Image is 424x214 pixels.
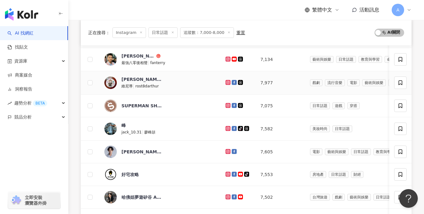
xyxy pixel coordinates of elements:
img: KOL Avatar [104,123,117,135]
span: 正在搜尋 ： [88,30,110,35]
a: 商案媒合 [7,72,32,78]
span: 命理占卜 [385,56,404,63]
img: KOL Avatar [104,191,117,203]
div: [PERSON_NAME] [121,76,162,82]
span: jack_10.31 [121,130,142,134]
span: 日常話題 [329,171,349,178]
span: 遊戲 [332,102,345,109]
span: 藝術與娛樂 [347,194,371,201]
span: 教育與學習 [373,148,397,155]
a: KOL Avatar[PERSON_NAME]最強八零後相聲|fanterry [104,53,216,66]
span: | [148,60,150,65]
span: 台灣旅遊 [310,194,330,201]
span: fanterry [150,61,165,65]
span: 電影 [347,79,360,86]
td: 7,582 [255,117,305,141]
span: 日常話題 [336,56,356,63]
span: 競品分析 [14,110,32,124]
span: 戲劇 [310,79,322,86]
span: 流行音樂 [325,79,345,86]
span: 戲劇 [332,194,345,201]
span: 日常話題 [373,194,393,201]
span: 日常話題 [332,125,352,132]
span: 日常話題 [351,148,371,155]
a: 洞察報告 [7,86,32,92]
span: A [396,7,399,13]
span: 藝術與娛樂 [310,56,334,63]
span: 日常話題 [148,27,178,38]
td: 7,502 [255,186,305,209]
span: 繁體中文 [312,7,332,13]
td: 7,134 [255,48,305,71]
img: KOL Avatar [104,168,117,181]
span: rost8darthur [135,84,159,88]
img: KOL Avatar [104,100,117,112]
span: 日常話題 [310,102,330,109]
span: rise [7,101,12,105]
a: KOL Avatar哈佛姐夢遊矽谷 AliceInSiliconWonderland [104,191,216,203]
div: 重置 [236,30,245,35]
span: | [133,83,135,88]
span: 房地產 [310,171,326,178]
span: Instagram [112,27,146,38]
span: 藝術與娛樂 [362,79,386,86]
div: 哈佛姐夢遊矽谷 AliceInSiliconWonderland [121,194,162,200]
img: KOL Avatar [104,77,117,89]
td: 7,075 [255,95,305,117]
span: 教育與學習 [358,56,382,63]
a: KOL AvatarSUPERMAN SHOP [104,100,216,112]
a: searchAI 找網紅 [7,30,34,36]
span: 趨勢分析 [14,96,47,110]
span: 電影 [310,148,322,155]
div: [PERSON_NAME] [121,53,155,59]
span: 美妝時尚 [310,125,330,132]
a: KOL Avatar[PERSON_NAME] [104,146,216,158]
span: 日常話題 [388,79,408,86]
a: KOL Avatar好宅攻略 [104,168,216,181]
span: 活動訊息 [359,7,379,13]
span: 最強八零後相聲 [121,61,148,65]
img: chrome extension [10,195,22,205]
span: | [142,129,144,134]
img: logo [5,8,38,21]
span: 追蹤數：7,000-8,000 [180,27,234,38]
span: 藝術與娛樂 [325,148,349,155]
td: 7,605 [255,141,305,163]
span: 維尼導 [121,84,133,88]
td: 7,553 [255,163,305,186]
div: 好宅攻略 [121,171,139,178]
div: BETA [33,100,47,106]
span: 財經 [351,171,363,178]
a: 找貼文 [7,44,28,50]
img: KOL Avatar [104,53,117,66]
div: 峰 [121,122,126,128]
div: [PERSON_NAME] [121,149,162,155]
a: chrome extension立即安裝 瀏覽器外掛 [8,192,60,209]
iframe: Help Scout Beacon - Open [399,189,418,208]
span: 立即安裝 瀏覽器外掛 [25,195,47,206]
img: KOL Avatar [104,146,117,158]
td: 7,977 [255,71,305,95]
span: 穿搭 [347,102,360,109]
div: SUPERMAN SHOP [121,103,162,109]
a: KOL Avatar[PERSON_NAME]維尼導|rost8darthur [104,76,216,89]
span: 廖峰頡 [144,130,155,134]
a: KOL Avatar峰jack_10.31|廖峰頡 [104,122,216,135]
span: 資源庫 [14,54,27,68]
